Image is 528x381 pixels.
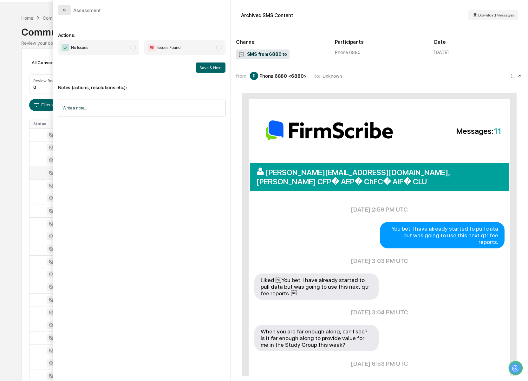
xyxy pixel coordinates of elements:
div: [DATE] [434,49,449,55]
span: Preclearance [13,80,41,86]
div: Communications Archive [43,15,94,21]
div: Review Required [33,78,64,83]
span: No Issues [71,44,88,51]
td: [DATE] 6:53 PM UTC [254,352,505,375]
div: Assessment [73,7,101,13]
a: 🖐️Preclearance [4,77,43,89]
img: Flag [148,44,155,51]
h2: Date [434,39,523,45]
div: 🖐️ [6,81,11,86]
span: Data Lookup [13,92,40,98]
time: Wednesday, September 24, 2025 at 5:00:08 PM [511,74,517,78]
h2: Channel [236,39,325,45]
th: Status [29,119,66,128]
span: Issues Found [157,44,180,51]
h2: Participants [335,39,424,45]
td: [DATE] 2:59 PM UTC [254,198,505,221]
span: Messages: [402,127,501,136]
div: 0 [33,84,36,90]
iframe: Open customer support [508,360,525,377]
div: Home [21,15,33,21]
div: Phone 6880 <6880> [259,73,307,79]
a: 🗄️Attestations [43,77,81,89]
div: Review your communication records across channels [21,40,507,46]
a: Powered byPylon [45,107,77,112]
span: Pylon [63,108,77,112]
div: Start new chat [22,49,104,55]
span: Unknown [323,73,342,79]
div: You bet. I have already started to pull data but was going to use this next qtr fee reports. [380,222,505,248]
td: [DATE] 3:03 PM UTC [254,249,505,273]
button: Download Messages [468,10,518,20]
img: logo-email.png [257,113,401,148]
div: All Conversations [29,57,77,68]
p: How can we help? [6,13,115,23]
span: Attestations [52,80,79,86]
div: Liked You bet. I have already started to pull data but was going to use this next qtr fee reports. [254,273,379,300]
div: 🔎 [6,93,11,98]
div: We're available if you need us! [22,55,80,60]
span: Download Messages [478,13,514,17]
img: Checkmark [62,44,69,51]
p: Notes (actions, resolutions etc.): [58,77,225,90]
div: P [250,72,258,80]
div: [PERSON_NAME][EMAIL_ADDRESS][DOMAIN_NAME], [PERSON_NAME] CFP� AEP� ChFC� AIF� CLU [250,163,509,191]
span: 11 [494,127,501,136]
div: Archived SMS Content [241,12,293,18]
img: user_icon.png [257,168,266,175]
div: Communications Archive [21,21,507,38]
p: Actions: [58,25,225,38]
div: 🗄️ [46,81,51,86]
div: When you are far enough along, can I see? Is it far enough along to provide value for me in the S... [254,325,379,351]
button: Save & Next [196,62,225,73]
button: Start new chat [108,50,115,58]
span: from: [236,73,247,79]
span: SMS from 6880 to [238,51,287,58]
td: [DATE] 3:04 PM UTC [254,301,505,324]
div: Phone 6880 [335,49,424,55]
button: Filters [29,99,57,111]
a: 🔎Data Lookup [4,89,42,101]
img: 1746055101610-c473b297-6a78-478c-a979-82029cc54cd1 [6,49,18,60]
span: to: [314,73,320,79]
